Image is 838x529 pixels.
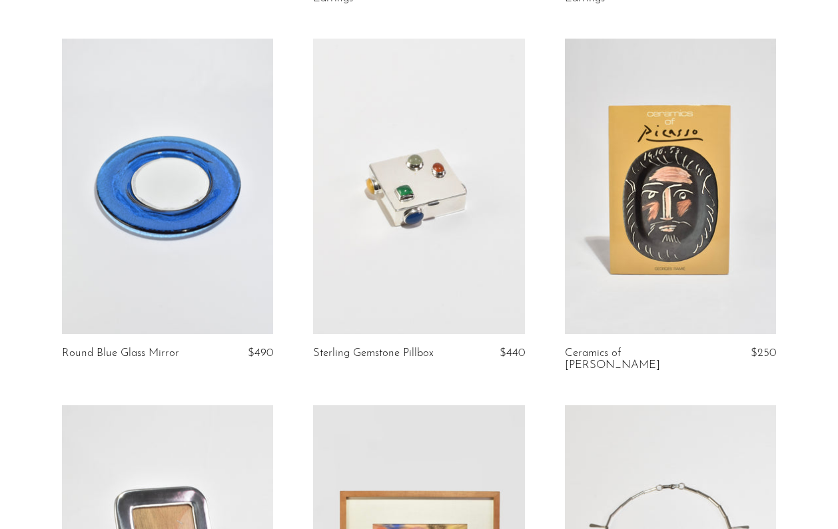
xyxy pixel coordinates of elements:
[248,347,273,359] span: $490
[313,347,434,359] a: Sterling Gemstone Pillbox
[565,347,705,372] a: Ceramics of [PERSON_NAME]
[751,347,776,359] span: $250
[500,347,525,359] span: $440
[62,347,179,359] a: Round Blue Glass Mirror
